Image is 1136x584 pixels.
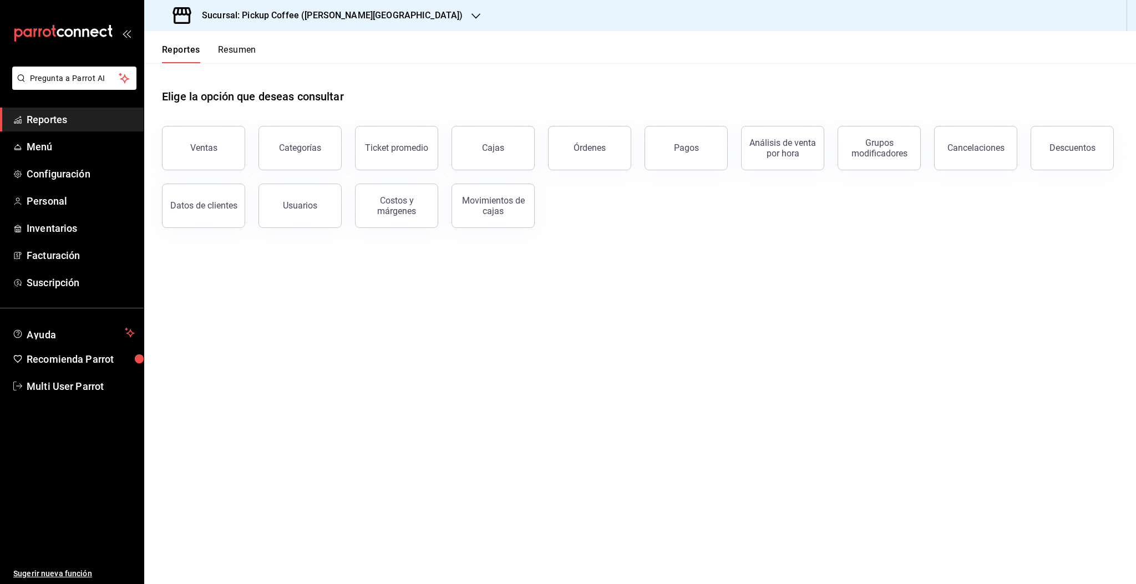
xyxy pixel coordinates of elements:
[674,143,699,153] div: Pagos
[27,221,135,236] span: Inventarios
[1049,143,1096,153] div: Descuentos
[12,67,136,90] button: Pregunta a Parrot AI
[355,184,438,228] button: Costos y márgenes
[170,200,237,211] div: Datos de clientes
[218,44,256,63] button: Resumen
[193,9,463,22] h3: Sucursal: Pickup Coffee ([PERSON_NAME][GEOGRAPHIC_DATA])
[1031,126,1114,170] button: Descuentos
[27,248,135,263] span: Facturación
[13,568,135,580] span: Sugerir nueva función
[122,29,131,38] button: open_drawer_menu
[741,126,824,170] button: Análisis de venta por hora
[27,112,135,127] span: Reportes
[355,126,438,170] button: Ticket promedio
[645,126,728,170] button: Pagos
[362,195,431,216] div: Costos y márgenes
[162,88,344,105] h1: Elige la opción que deseas consultar
[838,126,921,170] button: Grupos modificadores
[27,352,135,367] span: Recomienda Parrot
[27,166,135,181] span: Configuración
[482,143,504,153] div: Cajas
[27,326,120,339] span: Ayuda
[162,44,200,63] button: Reportes
[162,184,245,228] button: Datos de clientes
[459,195,528,216] div: Movimientos de cajas
[190,143,217,153] div: Ventas
[27,275,135,290] span: Suscripción
[162,126,245,170] button: Ventas
[574,143,606,153] div: Órdenes
[452,126,535,170] button: Cajas
[548,126,631,170] button: Órdenes
[30,73,119,84] span: Pregunta a Parrot AI
[162,44,256,63] div: navigation tabs
[27,194,135,209] span: Personal
[8,80,136,92] a: Pregunta a Parrot AI
[748,138,817,159] div: Análisis de venta por hora
[27,379,135,394] span: Multi User Parrot
[279,143,321,153] div: Categorías
[365,143,428,153] div: Ticket promedio
[27,139,135,154] span: Menú
[947,143,1005,153] div: Cancelaciones
[934,126,1017,170] button: Cancelaciones
[283,200,317,211] div: Usuarios
[258,184,342,228] button: Usuarios
[452,184,535,228] button: Movimientos de cajas
[258,126,342,170] button: Categorías
[845,138,914,159] div: Grupos modificadores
